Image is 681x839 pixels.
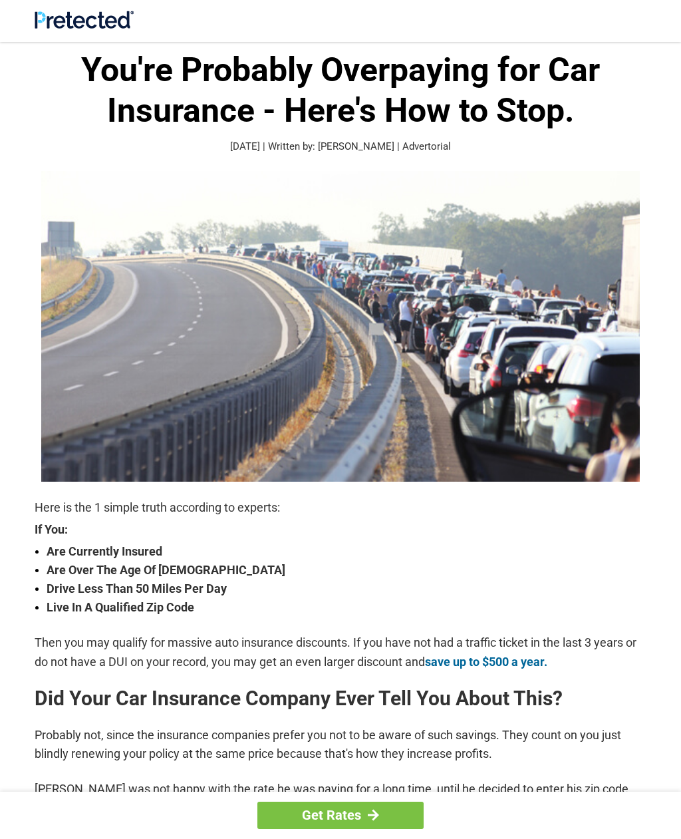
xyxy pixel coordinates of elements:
[35,726,646,763] p: Probably not, since the insurance companies prefer you not to be aware of such savings. They coun...
[47,580,646,598] strong: Drive Less Than 50 Miles Per Day
[47,598,646,617] strong: Live In A Qualified Zip Code
[35,633,646,671] p: Then you may qualify for massive auto insurance discounts. If you have not had a traffic ticket i...
[35,688,646,709] h2: Did Your Car Insurance Company Ever Tell You About This?
[47,561,646,580] strong: Are Over The Age Of [DEMOGRAPHIC_DATA]
[425,655,547,669] a: save up to $500 a year.
[35,139,646,154] p: [DATE] | Written by: [PERSON_NAME] | Advertorial
[257,802,424,829] a: Get Rates
[35,19,134,31] a: Site Logo
[47,542,646,561] strong: Are Currently Insured
[35,50,646,131] h1: You're Probably Overpaying for Car Insurance - Here's How to Stop.
[35,524,646,536] strong: If You:
[35,11,134,29] img: Site Logo
[35,498,646,517] p: Here is the 1 simple truth according to experts:
[35,780,646,817] p: [PERSON_NAME] was not happy with the rate he was paying for a long time, until he decided to ente...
